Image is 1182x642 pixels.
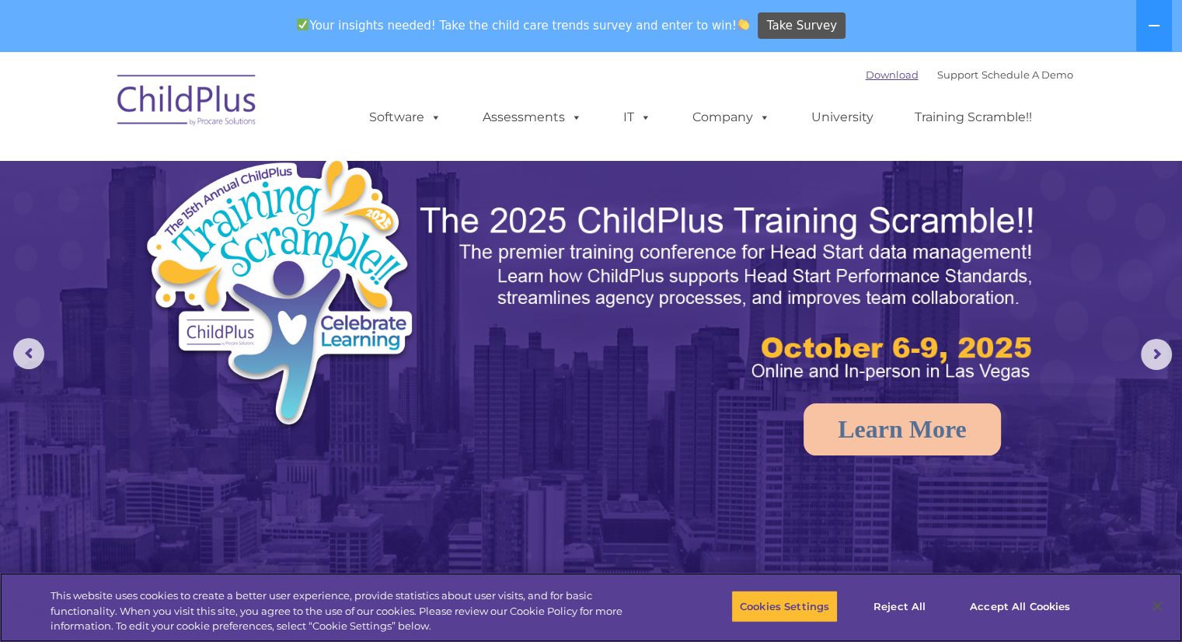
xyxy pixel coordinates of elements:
button: Reject All [851,590,948,623]
a: Assessments [467,102,598,133]
div: This website uses cookies to create a better user experience, provide statistics about user visit... [51,588,650,634]
a: Company [677,102,786,133]
a: Learn More [804,403,1001,455]
a: Software [354,102,457,133]
span: Take Survey [767,12,837,40]
img: ✅ [297,19,309,30]
span: Phone number [216,166,282,178]
img: 👏 [737,19,749,30]
a: IT [608,102,667,133]
a: Download [866,68,919,81]
a: Training Scramble!! [899,102,1048,133]
img: ChildPlus by Procare Solutions [110,64,265,141]
a: Schedule A Demo [982,68,1073,81]
a: Take Survey [758,12,846,40]
span: Your insights needed! Take the child care trends survey and enter to win! [291,10,756,40]
font: | [866,68,1073,81]
button: Cookies Settings [731,590,838,623]
button: Accept All Cookies [961,590,1079,623]
span: Last name [216,103,263,114]
button: Close [1140,589,1174,623]
a: Support [937,68,978,81]
a: University [796,102,889,133]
